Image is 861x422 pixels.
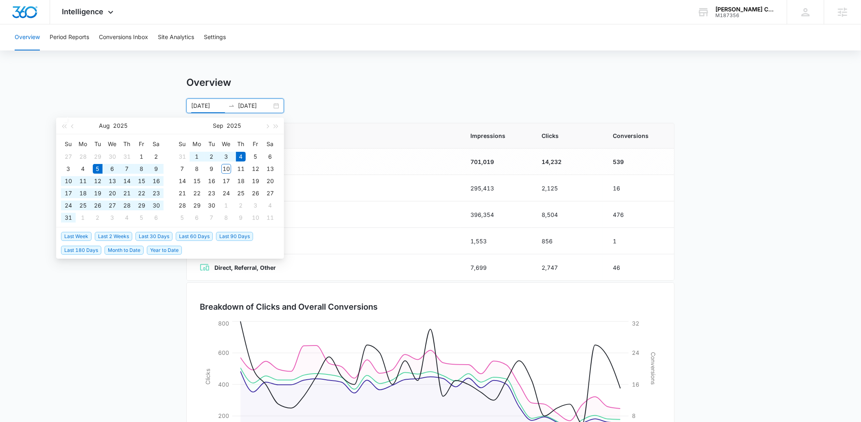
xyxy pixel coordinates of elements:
div: 9 [236,213,246,223]
div: 16 [207,176,216,186]
td: 2025-09-16 [204,175,219,187]
div: 30 [151,201,161,210]
td: 2025-09-06 [263,151,278,163]
td: 2025-09-15 [190,175,204,187]
div: 29 [192,201,202,210]
tspan: 32 [632,320,639,327]
td: 2025-09-20 [263,175,278,187]
input: End date [238,101,272,110]
div: 11 [265,213,275,223]
tspan: 400 [218,381,229,388]
th: Mo [190,138,204,151]
div: 17 [221,176,231,186]
div: 24 [221,188,231,198]
td: 2025-09-02 [90,212,105,224]
div: 1 [78,213,88,223]
th: We [105,138,120,151]
button: Overview [15,24,40,50]
td: 2025-08-07 [120,163,134,175]
td: 2025-08-09 [149,163,164,175]
div: 2 [151,152,161,162]
div: 19 [93,188,103,198]
th: Fr [248,138,263,151]
div: 30 [107,152,117,162]
th: Tu [90,138,105,151]
td: 2025-09-03 [219,151,234,163]
div: 13 [107,176,117,186]
button: Sep [213,118,224,134]
div: 21 [122,188,132,198]
td: 2025-08-10 [61,175,76,187]
td: 2025-08-23 [149,187,164,199]
button: Conversions Inbox [99,24,148,50]
td: 856 [532,228,603,254]
td: 2025-10-08 [219,212,234,224]
td: 2025-07-27 [61,151,76,163]
th: Mo [76,138,90,151]
th: Su [61,138,76,151]
td: 2025-08-20 [105,187,120,199]
td: 2025-09-23 [204,187,219,199]
div: 6 [151,213,161,223]
td: 2025-09-04 [234,151,248,163]
button: Aug [99,118,110,134]
td: 2025-09-05 [248,151,263,163]
td: 2025-08-19 [90,187,105,199]
td: 2025-09-06 [149,212,164,224]
div: 26 [251,188,260,198]
div: 21 [177,188,187,198]
td: 2025-09-21 [175,187,190,199]
div: 13 [265,164,275,174]
td: 2,125 [532,175,603,201]
td: 2025-08-01 [134,151,149,163]
td: 1,553 [461,228,532,254]
div: 8 [221,213,231,223]
div: 28 [122,201,132,210]
div: 8 [192,164,202,174]
div: 28 [177,201,187,210]
div: 15 [137,176,146,186]
div: 2 [93,213,103,223]
div: 7 [207,213,216,223]
div: 9 [207,164,216,174]
td: 2025-10-07 [204,212,219,224]
td: 2025-08-25 [76,199,90,212]
td: 2025-09-17 [219,175,234,187]
td: 2025-08-08 [134,163,149,175]
span: Last Week [61,232,92,241]
div: 20 [107,188,117,198]
div: 23 [151,188,161,198]
th: Th [120,138,134,151]
th: Th [234,138,248,151]
td: 2025-08-18 [76,187,90,199]
div: 4 [236,152,246,162]
div: 31 [122,152,132,162]
div: 26 [93,201,103,210]
td: 2025-09-01 [190,151,204,163]
div: 27 [63,152,73,162]
tspan: Conversions [650,352,657,385]
td: 2025-09-27 [263,187,278,199]
th: Fr [134,138,149,151]
td: 2025-08-04 [76,163,90,175]
div: 5 [93,164,103,174]
td: 2025-10-03 [248,199,263,212]
span: Conversions [613,131,661,140]
div: 4 [265,201,275,210]
td: 2025-08-24 [61,199,76,212]
strong: Direct, Referral, Other [214,264,276,271]
td: 2025-08-13 [105,175,120,187]
div: 31 [63,213,73,223]
td: 2025-09-11 [234,163,248,175]
div: 5 [251,152,260,162]
td: 2025-09-09 [204,163,219,175]
div: 3 [221,152,231,162]
td: 2025-10-02 [234,199,248,212]
div: 27 [107,201,117,210]
div: 3 [251,201,260,210]
span: Last 2 Weeks [95,232,132,241]
div: 1 [137,152,146,162]
div: 10 [221,164,231,174]
td: 7,699 [461,254,532,281]
div: 16 [151,176,161,186]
